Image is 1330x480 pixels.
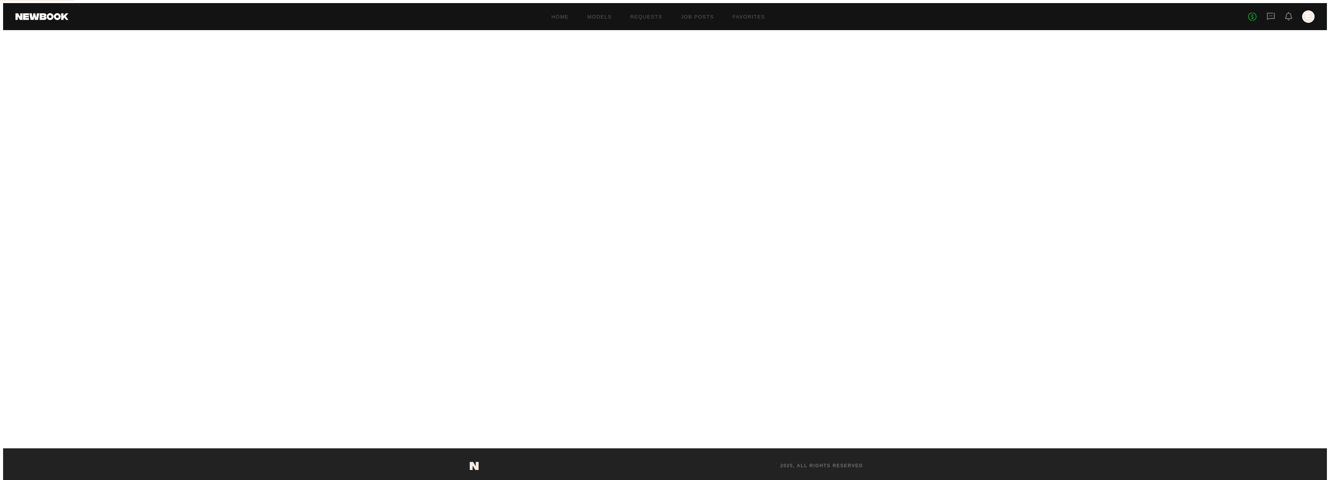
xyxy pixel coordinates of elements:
[630,14,662,19] a: Requests
[1302,10,1315,23] a: E
[551,14,569,19] a: Home
[733,14,766,19] a: Favorites
[587,14,612,19] a: Models
[780,463,863,468] span: 2025, all rights reserved
[681,14,714,19] a: Job Posts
